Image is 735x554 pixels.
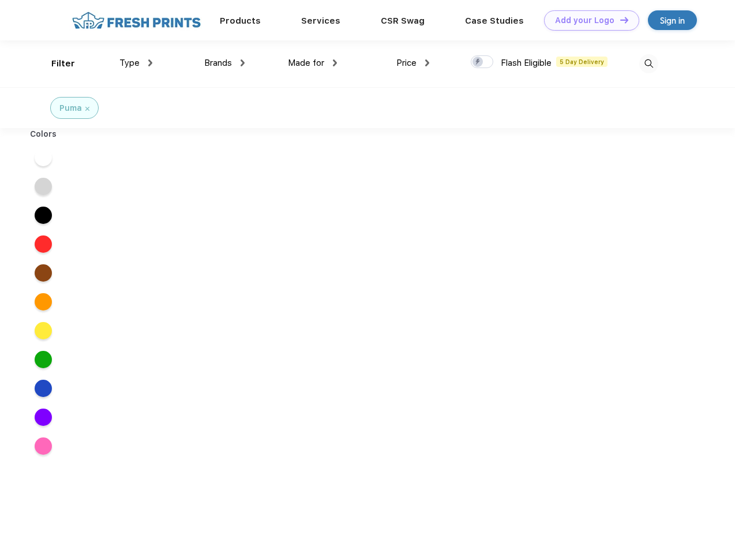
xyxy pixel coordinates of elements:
[21,128,66,140] div: Colors
[620,17,628,23] img: DT
[660,14,685,27] div: Sign in
[288,58,324,68] span: Made for
[241,59,245,66] img: dropdown.png
[396,58,417,68] span: Price
[148,59,152,66] img: dropdown.png
[59,102,82,114] div: Puma
[648,10,697,30] a: Sign in
[555,16,614,25] div: Add your Logo
[425,59,429,66] img: dropdown.png
[204,58,232,68] span: Brands
[119,58,140,68] span: Type
[501,58,552,68] span: Flash Eligible
[381,16,425,26] a: CSR Swag
[333,59,337,66] img: dropdown.png
[556,57,607,67] span: 5 Day Delivery
[85,107,89,111] img: filter_cancel.svg
[69,10,204,31] img: fo%20logo%202.webp
[639,54,658,73] img: desktop_search.svg
[220,16,261,26] a: Products
[301,16,340,26] a: Services
[51,57,75,70] div: Filter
